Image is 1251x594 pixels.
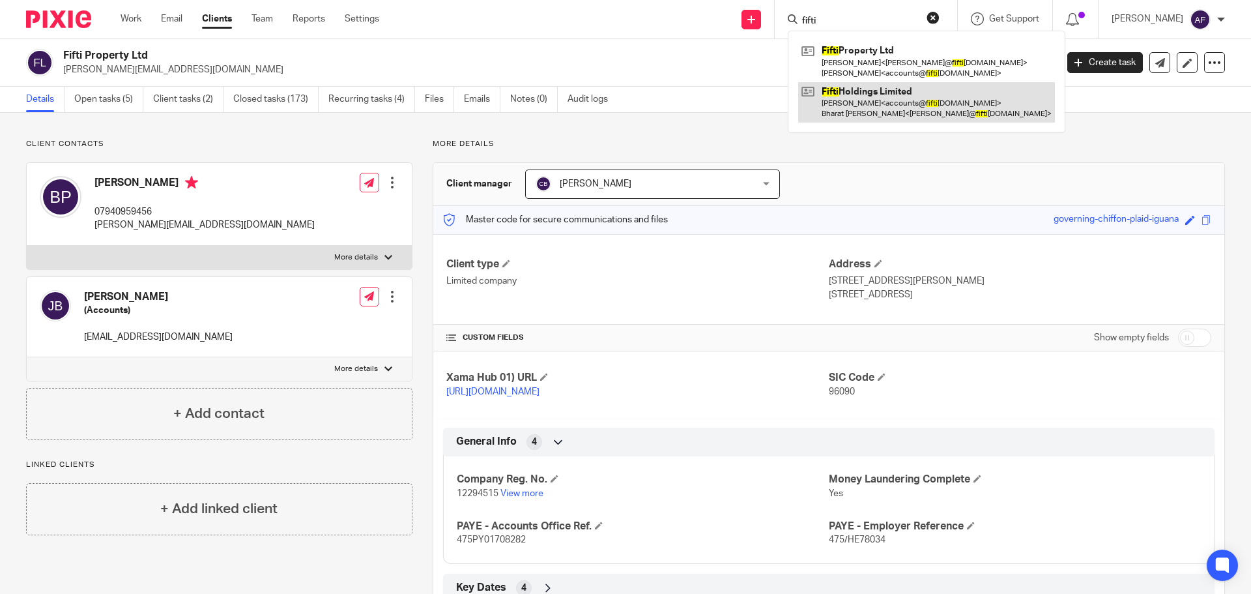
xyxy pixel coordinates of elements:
[74,87,143,112] a: Open tasks (5)
[26,49,53,76] img: svg%3E
[446,275,829,288] p: Limited company
[425,87,454,112] a: Files
[927,11,940,24] button: Clear
[26,10,91,28] img: Pixie
[457,473,829,486] h4: Company Reg. No.
[464,87,500,112] a: Emails
[829,535,885,544] span: 475/HE78034
[252,12,273,25] a: Team
[560,179,631,188] span: [PERSON_NAME]
[94,218,315,231] p: [PERSON_NAME][EMAIL_ADDRESS][DOMAIN_NAME]
[26,87,65,112] a: Details
[446,371,829,385] h4: Xama Hub 01) URL
[989,14,1039,23] span: Get Support
[94,176,315,192] h4: [PERSON_NAME]
[1054,213,1179,228] div: governing-chiffon-plaid-iguana
[532,436,537,449] span: 4
[63,63,1048,76] p: [PERSON_NAME][EMAIL_ADDRESS][DOMAIN_NAME]
[801,16,918,27] input: Search
[84,290,233,304] h4: [PERSON_NAME]
[328,87,415,112] a: Recurring tasks (4)
[293,12,325,25] a: Reports
[160,499,278,519] h4: + Add linked client
[829,387,855,396] span: 96090
[446,258,829,271] h4: Client type
[829,489,843,498] span: Yes
[1094,331,1169,344] label: Show empty fields
[457,489,498,498] span: 12294515
[457,535,526,544] span: 475PY01708282
[345,12,379,25] a: Settings
[443,213,668,226] p: Master code for secure communications and files
[446,387,539,396] a: [URL][DOMAIN_NAME]
[84,331,233,344] p: [EMAIL_ADDRESS][DOMAIN_NAME]
[334,252,378,263] p: More details
[829,288,1211,301] p: [STREET_ADDRESS]
[94,205,315,218] p: 07940959456
[446,333,829,343] h4: CUSTOM FIELDS
[1190,9,1211,30] img: svg%3E
[1067,52,1143,73] a: Create task
[829,258,1211,271] h4: Address
[84,304,233,317] h5: (Accounts)
[456,435,517,449] span: General Info
[829,520,1201,533] h4: PAYE - Employer Reference
[334,364,378,374] p: More details
[40,176,81,218] img: svg%3E
[457,520,829,533] h4: PAYE - Accounts Office Ref.
[233,87,319,112] a: Closed tasks (173)
[161,12,182,25] a: Email
[185,176,198,189] i: Primary
[121,12,141,25] a: Work
[500,489,543,498] a: View more
[173,404,265,424] h4: + Add contact
[1112,12,1183,25] p: [PERSON_NAME]
[26,460,412,470] p: Linked clients
[40,290,71,321] img: svg%3E
[536,176,551,192] img: svg%3E
[510,87,558,112] a: Notes (0)
[829,275,1211,288] p: [STREET_ADDRESS][PERSON_NAME]
[829,371,1211,385] h4: SIC Code
[63,49,851,63] h2: Fifti Property Ltd
[568,87,618,112] a: Audit logs
[26,139,412,149] p: Client contacts
[433,139,1225,149] p: More details
[446,177,512,190] h3: Client manager
[829,473,1201,486] h4: Money Laundering Complete
[153,87,223,112] a: Client tasks (2)
[202,12,232,25] a: Clients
